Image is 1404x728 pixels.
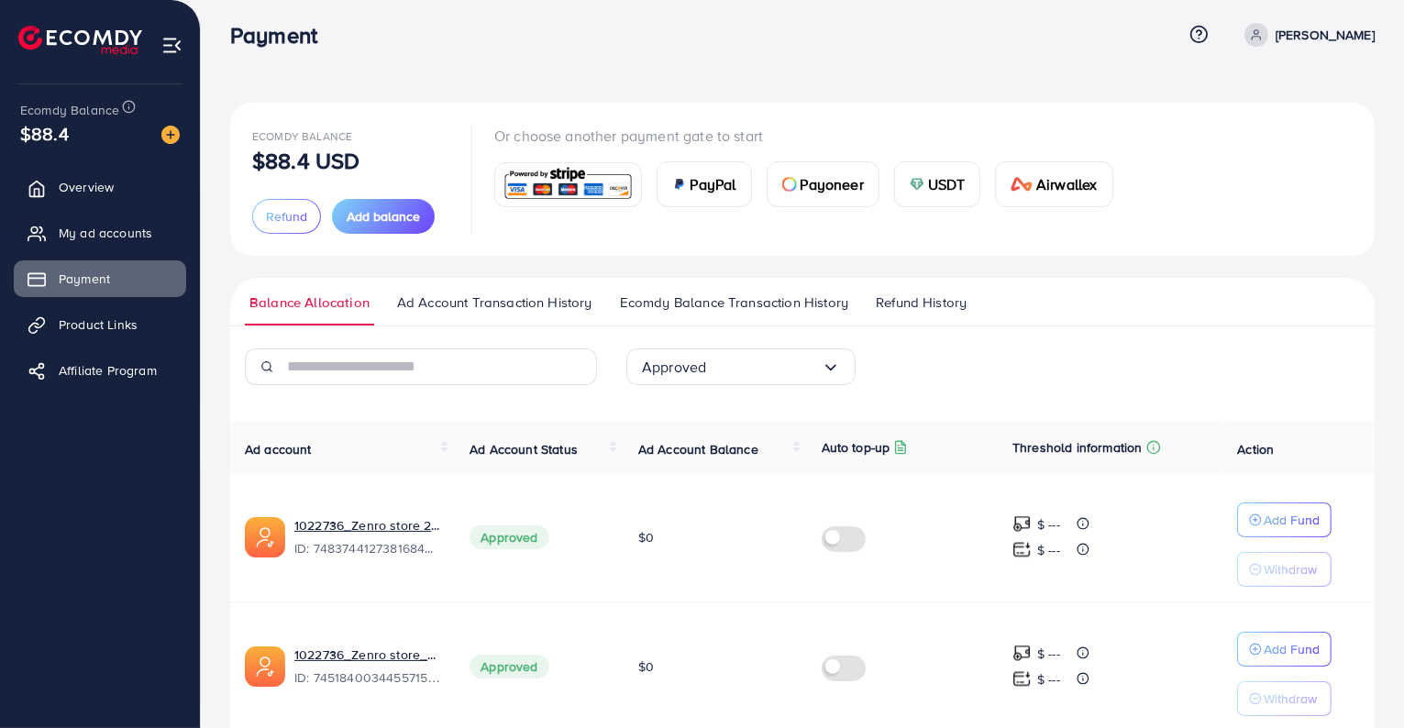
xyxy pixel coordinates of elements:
[397,292,592,313] span: Ad Account Transaction History
[1037,643,1060,665] p: $ ---
[642,353,706,381] span: Approved
[1276,24,1375,46] p: [PERSON_NAME]
[20,120,69,147] span: $88.4
[638,440,758,458] span: Ad Account Balance
[638,528,654,546] span: $0
[14,306,186,343] a: Product Links
[801,173,864,195] span: Payoneer
[1012,644,1032,663] img: top-up amount
[14,215,186,251] a: My ad accounts
[1037,539,1060,561] p: $ ---
[1237,681,1332,716] button: Withdraw
[59,224,152,242] span: My ad accounts
[1264,558,1317,580] p: Withdraw
[470,655,548,678] span: Approved
[245,646,285,687] img: ic-ads-acc.e4c84228.svg
[20,101,119,119] span: Ecomdy Balance
[1036,173,1097,195] span: Airwallex
[294,645,440,688] div: <span class='underline'>1022736_Zenro store_1735016712629</span></br>7451840034455715856
[294,539,440,557] span: ID: 7483744127381684241
[782,177,797,192] img: card
[59,270,110,288] span: Payment
[230,22,332,49] h3: Payment
[1012,669,1032,689] img: top-up amount
[14,352,186,389] a: Affiliate Program
[1264,638,1320,660] p: Add Fund
[252,149,359,171] p: $88.4 USD
[876,292,967,313] span: Refund History
[1264,509,1320,531] p: Add Fund
[494,162,642,207] a: card
[249,292,370,313] span: Balance Allocation
[657,161,752,207] a: cardPayPal
[691,173,736,195] span: PayPal
[245,440,312,458] span: Ad account
[822,436,890,458] p: Auto top-up
[59,178,114,196] span: Overview
[470,525,548,549] span: Approved
[294,668,440,687] span: ID: 7451840034455715856
[894,161,981,207] a: cardUSDT
[252,128,352,144] span: Ecomdy Balance
[332,199,435,234] button: Add balance
[18,26,142,54] img: logo
[626,348,856,385] div: Search for option
[1237,23,1375,47] a: [PERSON_NAME]
[1237,440,1274,458] span: Action
[620,292,848,313] span: Ecomdy Balance Transaction History
[14,169,186,205] a: Overview
[161,126,180,144] img: image
[1264,688,1317,710] p: Withdraw
[1012,540,1032,559] img: top-up amount
[59,315,138,334] span: Product Links
[347,207,420,226] span: Add balance
[494,125,1128,147] p: Or choose another payment gate to start
[767,161,879,207] a: cardPayoneer
[1237,502,1332,537] button: Add Fund
[1326,645,1390,714] iframe: Chat
[245,517,285,557] img: ic-ads-acc.e4c84228.svg
[638,657,654,676] span: $0
[294,516,440,558] div: <span class='underline'>1022736_Zenro store 2_1742444975814</span></br>7483744127381684241
[470,440,578,458] span: Ad Account Status
[1011,177,1033,192] img: card
[14,260,186,297] a: Payment
[672,177,687,192] img: card
[294,645,440,664] a: 1022736_Zenro store_1735016712629
[252,199,321,234] button: Refund
[59,361,157,380] span: Affiliate Program
[161,35,182,56] img: menu
[910,177,924,192] img: card
[1012,436,1142,458] p: Threshold information
[1037,668,1060,690] p: $ ---
[706,353,822,381] input: Search for option
[1037,513,1060,535] p: $ ---
[266,207,307,226] span: Refund
[995,161,1112,207] a: cardAirwallex
[501,165,636,204] img: card
[928,173,966,195] span: USDT
[294,516,440,535] a: 1022736_Zenro store 2_1742444975814
[1237,632,1332,667] button: Add Fund
[1237,552,1332,587] button: Withdraw
[1012,514,1032,534] img: top-up amount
